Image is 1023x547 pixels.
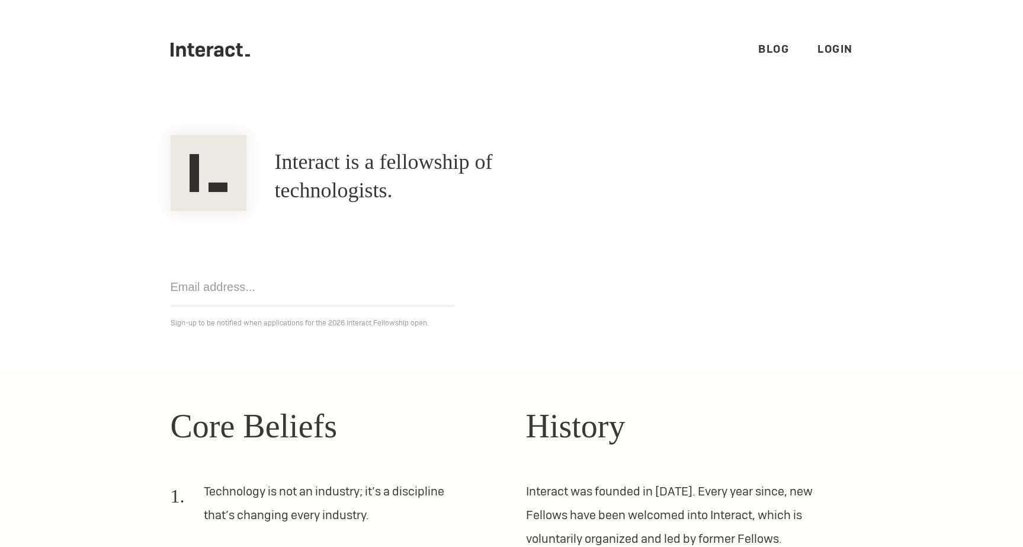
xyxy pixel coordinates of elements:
[171,268,455,306] input: Email address...
[758,42,789,56] a: Blog
[171,479,469,536] li: Technology is not an industry; it’s a discipline that’s changing every industry.
[275,148,595,205] h1: Interact is a fellowship of technologists.
[171,401,498,451] h2: Core Beliefs
[171,316,853,330] p: Sign-up to be notified when applications for the 2026 Interact Fellowship open.
[171,135,246,211] img: Interact Logo
[526,401,853,451] h2: History
[817,42,853,56] a: Login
